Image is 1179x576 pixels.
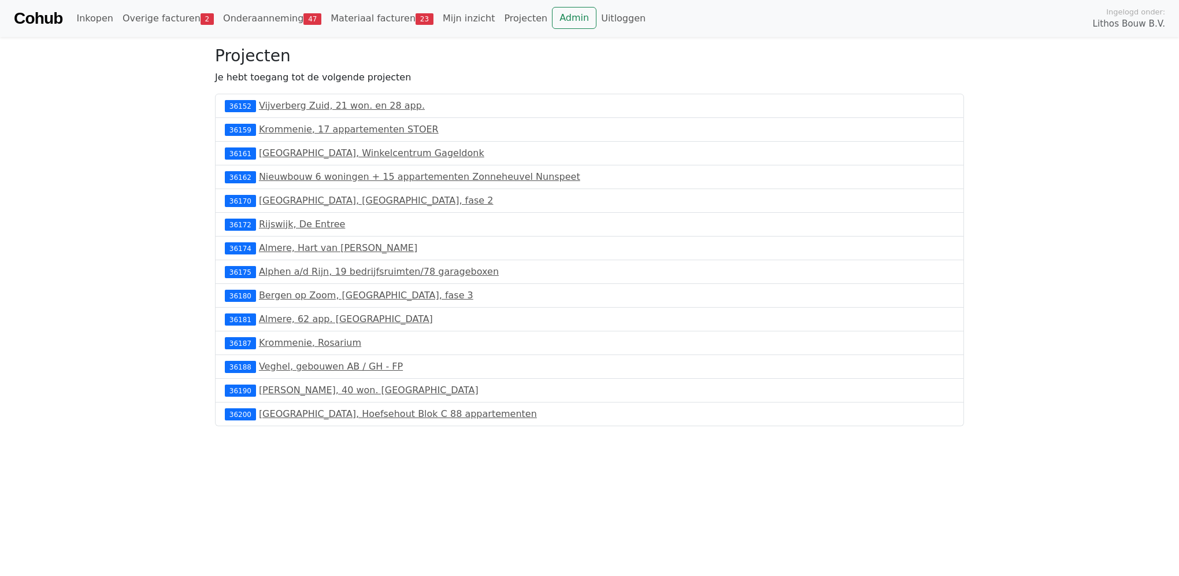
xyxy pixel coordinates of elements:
[259,100,425,111] a: Vijverberg Zuid, 21 won. en 28 app.
[259,195,494,206] a: [GEOGRAPHIC_DATA], [GEOGRAPHIC_DATA], fase 2
[259,313,433,324] a: Almere, 62 app. [GEOGRAPHIC_DATA]
[225,290,256,301] div: 36180
[259,290,473,301] a: Bergen op Zoom, [GEOGRAPHIC_DATA], fase 3
[259,147,484,158] a: [GEOGRAPHIC_DATA], Winkelcentrum Gageldonk
[1106,6,1165,17] span: Ingelogd onder:
[303,13,321,25] span: 47
[72,7,117,30] a: Inkopen
[259,408,537,419] a: [GEOGRAPHIC_DATA], Hoefsehout Blok C 88 appartementen
[225,408,256,420] div: 36200
[596,7,650,30] a: Uitloggen
[225,242,256,254] div: 36174
[259,361,403,372] a: Veghel, gebouwen AB / GH - FP
[225,337,256,349] div: 36187
[225,219,256,230] div: 36172
[118,7,218,30] a: Overige facturen2
[499,7,552,30] a: Projecten
[552,7,596,29] a: Admin
[259,242,417,253] a: Almere, Hart van [PERSON_NAME]
[225,171,256,183] div: 36162
[259,171,580,182] a: Nieuwbouw 6 woningen + 15 appartementen Zonneheuvel Nunspeet
[201,13,214,25] span: 2
[225,195,256,206] div: 36170
[225,313,256,325] div: 36181
[438,7,500,30] a: Mijn inzicht
[259,266,499,277] a: Alphen a/d Rijn, 19 bedrijfsruimten/78 garageboxen
[218,7,326,30] a: Onderaanneming47
[225,361,256,372] div: 36188
[259,385,479,396] a: [PERSON_NAME], 40 won. [GEOGRAPHIC_DATA]
[259,337,361,348] a: Krommenie, Rosarium
[215,71,964,84] p: Je hebt toegang tot de volgende projecten
[225,124,256,135] div: 36159
[225,385,256,396] div: 36190
[326,7,438,30] a: Materiaal facturen23
[14,5,62,32] a: Cohub
[416,13,433,25] span: 23
[1093,17,1165,31] span: Lithos Bouw B.V.
[215,46,964,66] h3: Projecten
[225,147,256,159] div: 36161
[225,100,256,112] div: 36152
[225,266,256,278] div: 36175
[259,219,345,230] a: Rijswijk, De Entree
[259,124,439,135] a: Krommenie, 17 appartementen STOER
